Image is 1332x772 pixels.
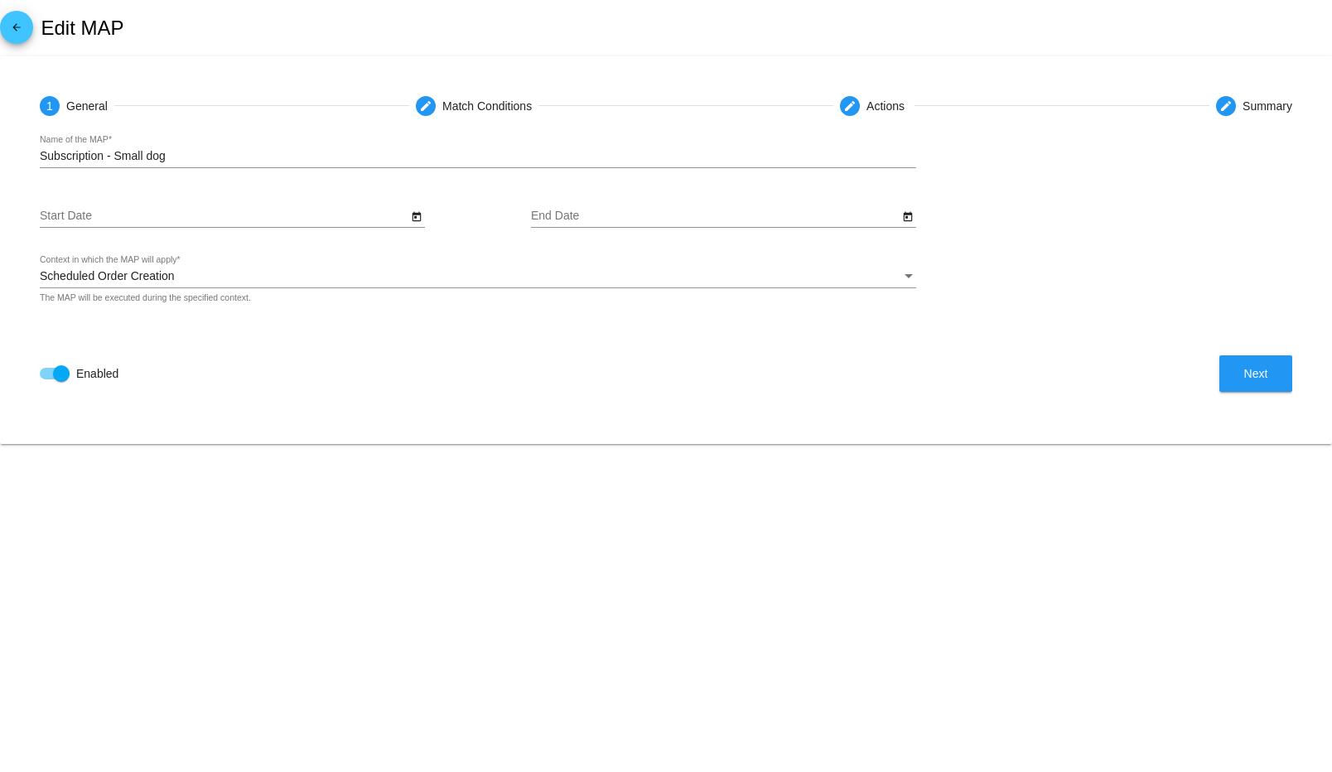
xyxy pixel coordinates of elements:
input: End Date [531,210,899,223]
div: General [66,99,108,113]
input: Name of the MAP [40,150,916,163]
mat-select: Context in which the MAP will apply [40,270,916,283]
mat-icon: arrow_back [7,22,27,41]
button: Next [1219,355,1292,392]
input: Start Date [40,210,408,223]
button: Open calendar [899,207,916,224]
div: Summary [1243,99,1292,113]
mat-icon: create [1219,99,1233,113]
span: Enabled [76,365,118,382]
mat-icon: create [419,99,432,113]
div: The MAP will be executed during the specified context. [40,293,251,303]
h2: Edit MAP [41,17,123,40]
div: Match Conditions [442,99,532,113]
span: 1 [46,99,53,113]
span: Scheduled Order Creation [40,269,175,282]
div: Actions [866,99,908,113]
button: Open calendar [408,207,425,224]
mat-icon: create [843,99,857,113]
span: Next [1244,367,1268,380]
